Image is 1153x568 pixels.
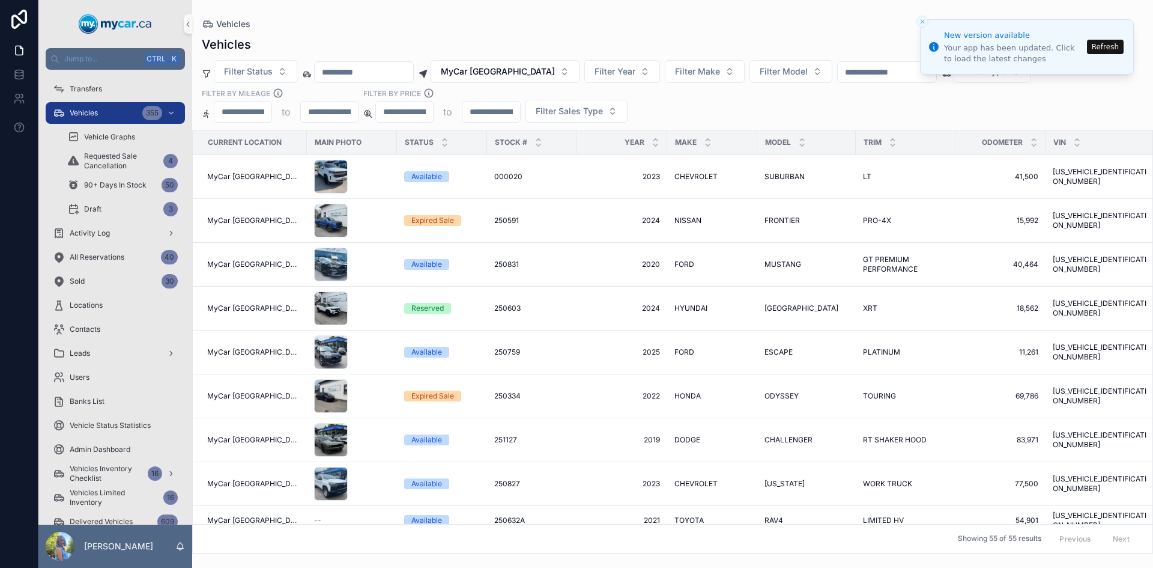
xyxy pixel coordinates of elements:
span: VIN [1053,138,1066,147]
a: MUSTANG [764,260,849,269]
a: Available [404,435,480,445]
a: 250591 [494,216,570,225]
span: [US_VEHICLE_IDENTIFICATION_NUMBER] [1053,386,1149,406]
a: 83,971 [963,435,1038,445]
a: Draft3 [60,198,185,220]
span: [US_VEHICLE_IDENTIFICATION_NUMBER] [1053,474,1149,493]
a: 2021 [584,516,660,525]
a: MyCar [GEOGRAPHIC_DATA] [207,516,300,525]
span: 250334 [494,391,521,401]
a: [US_STATE] [764,479,849,489]
span: Users [70,373,89,382]
a: FORD [674,260,750,269]
a: MyCar [GEOGRAPHIC_DATA] [207,260,300,269]
span: NISSAN [674,216,701,225]
span: Draft [84,204,101,214]
a: Admin Dashboard [46,439,185,460]
a: CHALLENGER [764,435,849,445]
div: Your app has been updated. Click to load the latest changes [944,43,1083,64]
a: [GEOGRAPHIC_DATA] [764,304,849,313]
span: -- [314,516,321,525]
a: Available [404,515,480,526]
p: [PERSON_NAME] [84,540,153,552]
p: to [443,105,452,119]
a: Vehicles355 [46,102,185,124]
span: Locations [70,301,103,310]
button: Select Button [431,60,580,83]
a: GT PREMIUM PERFORMANCE [863,255,948,274]
a: [US_VEHICLE_IDENTIFICATION_NUMBER] [1053,511,1149,530]
img: App logo [79,14,152,34]
a: PLATINUM [863,347,948,357]
a: MyCar [GEOGRAPHIC_DATA] [207,172,300,182]
span: All Reservations [70,252,124,262]
span: CHALLENGER [764,435,813,445]
a: Locations [46,295,185,316]
span: Sold [70,276,85,286]
a: LIMITED HV [863,516,948,525]
span: HYUNDAI [674,304,707,313]
div: 30 [162,274,178,289]
span: Vehicles [70,108,98,118]
span: Filter Make [675,66,720,78]
a: Transfers [46,78,185,100]
span: Requested Sale Cancellation [84,151,159,171]
span: Filter Model [760,66,808,78]
span: RT SHAKER HOOD [863,435,927,445]
a: [US_VEHICLE_IDENTIFICATION_NUMBER] [1053,299,1149,318]
button: Select Button [665,60,745,83]
a: 15,992 [963,216,1038,225]
a: Sold30 [46,270,185,292]
span: WORK TRUCK [863,479,912,489]
span: 77,500 [963,479,1038,489]
div: 16 [163,490,178,505]
a: ESCAPE [764,347,849,357]
a: HONDA [674,391,750,401]
a: 250334 [494,391,570,401]
a: MyCar [GEOGRAPHIC_DATA] [207,391,300,401]
a: Delivered Vehicles609 [46,511,185,533]
a: Leads [46,343,185,364]
div: 50 [162,178,178,192]
span: [GEOGRAPHIC_DATA] [764,304,838,313]
div: 355 [142,106,162,120]
a: MyCar [GEOGRAPHIC_DATA] [207,435,300,445]
a: [US_VEHICLE_IDENTIFICATION_NUMBER] [1053,211,1149,230]
span: 250827 [494,479,520,489]
span: LIMITED HV [863,516,904,525]
a: -- [314,516,390,525]
button: Select Button [214,60,297,83]
span: Banks List [70,397,104,406]
a: MyCar [GEOGRAPHIC_DATA] [207,304,300,313]
span: MyCar [GEOGRAPHIC_DATA] [207,216,300,225]
a: [US_VEHICLE_IDENTIFICATION_NUMBER] [1053,255,1149,274]
a: 251127 [494,435,570,445]
a: Reserved [404,303,480,314]
a: MyCar [GEOGRAPHIC_DATA] [207,347,300,357]
a: 11,261 [963,347,1038,357]
span: 000020 [494,172,522,182]
span: CHEVROLET [674,172,718,182]
button: Select Button [584,60,660,83]
span: SUBURBAN [764,172,805,182]
div: 16 [148,466,162,481]
span: 69,786 [963,391,1038,401]
a: FORD [674,347,750,357]
span: MyCar [GEOGRAPHIC_DATA] [441,66,555,78]
a: Expired Sale [404,391,480,402]
span: MUSTANG [764,260,801,269]
span: [US_STATE] [764,479,805,489]
span: TOURING [863,391,896,401]
span: 2023 [584,172,660,182]
div: 3 [163,202,178,216]
span: 2023 [584,479,660,489]
span: 250632A [494,516,525,525]
span: 2024 [584,216,660,225]
label: FILTER BY PRICE [363,88,421,99]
